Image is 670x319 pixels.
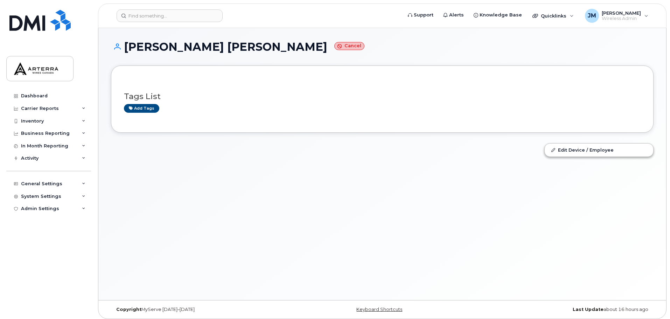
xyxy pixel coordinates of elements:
[545,144,653,156] a: Edit Device / Employee
[473,307,654,312] div: about 16 hours ago
[334,42,364,50] small: Cancel
[111,41,654,53] h1: [PERSON_NAME] [PERSON_NAME]
[124,92,641,101] h3: Tags List
[116,307,141,312] strong: Copyright
[124,104,159,113] a: Add tags
[573,307,603,312] strong: Last Update
[111,307,292,312] div: MyServe [DATE]–[DATE]
[356,307,402,312] a: Keyboard Shortcuts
